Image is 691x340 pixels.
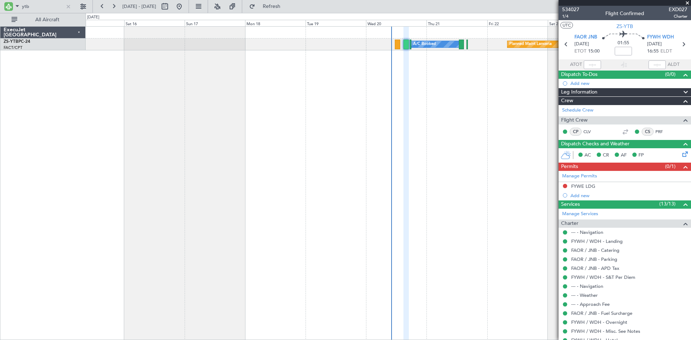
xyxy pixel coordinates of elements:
[638,152,644,159] span: FP
[642,128,654,136] div: CS
[571,283,603,289] a: --- - Navigation
[19,17,76,22] span: All Aircraft
[4,45,22,50] a: FACT/CPT
[618,40,629,47] span: 01:55
[659,200,676,208] span: (13/13)
[660,48,672,55] span: ELDT
[647,48,659,55] span: 16:55
[571,310,632,316] a: FAOR / JNB - Fuel Surcharge
[306,20,366,26] div: Tue 19
[571,229,603,235] a: --- - Navigation
[366,20,426,26] div: Wed 20
[574,41,589,48] span: [DATE]
[669,6,687,13] span: EXD027
[571,301,610,307] a: --- - Approach Fee
[4,40,30,44] a: ZS-YTBPC-24
[561,219,578,228] span: Charter
[570,80,687,86] div: Add new
[584,152,591,159] span: AC
[571,247,619,253] a: FAOR / JNB - Catering
[413,39,436,50] div: A/C Booked
[257,4,287,9] span: Refresh
[87,14,99,21] div: [DATE]
[561,116,588,124] span: Flight Crew
[562,13,579,19] span: 1/4
[571,265,619,271] a: FAOR / JNB - APD Tax
[561,200,580,209] span: Services
[561,71,597,79] span: Dispatch To-Dos
[574,34,597,41] span: FAOR JNB
[185,20,245,26] div: Sun 17
[124,20,185,26] div: Sat 16
[571,319,627,325] a: FYWH / WDH - Overnight
[561,97,573,105] span: Crew
[561,88,597,96] span: Leg Information
[621,152,627,159] span: AF
[4,40,18,44] span: ZS-YTB
[583,128,600,135] a: CLV
[8,14,78,26] button: All Aircraft
[647,34,674,41] span: FYWH WDH
[588,48,600,55] span: 15:00
[571,238,623,244] a: FYWH / WDH - Landing
[655,128,672,135] a: PRF
[426,20,487,26] div: Thu 21
[561,163,578,171] span: Permits
[571,274,635,280] a: FYWH / WDH - S&T Per Diem
[562,6,579,13] span: 534027
[561,140,629,148] span: Dispatch Checks and Weather
[562,173,597,180] a: Manage Permits
[562,210,598,218] a: Manage Services
[487,20,548,26] div: Fri 22
[22,1,63,12] input: A/C (Reg. or Type)
[548,20,608,26] div: Sat 23
[584,60,601,69] input: --:--
[562,107,593,114] a: Schedule Crew
[560,22,573,28] button: UTC
[245,20,306,26] div: Mon 18
[665,71,676,78] span: (0/0)
[64,20,124,26] div: Fri 15
[571,292,598,298] a: --- - Weather
[617,23,633,30] span: ZS-YTB
[571,328,640,334] a: FYWH / WDH - Misc. See Notes
[605,10,644,17] div: Flight Confirmed
[574,48,586,55] span: ETOT
[122,3,156,10] span: [DATE] - [DATE]
[246,1,289,12] button: Refresh
[603,152,609,159] span: CR
[570,61,582,68] span: ATOT
[647,41,662,48] span: [DATE]
[571,256,617,262] a: FAOR / JNB - Parking
[571,183,595,189] div: FYWE LDG
[570,128,582,136] div: CP
[668,61,679,68] span: ALDT
[509,39,552,50] div: Planned Maint Lanseria
[665,163,676,170] span: (0/1)
[570,192,687,199] div: Add new
[669,13,687,19] span: Charter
